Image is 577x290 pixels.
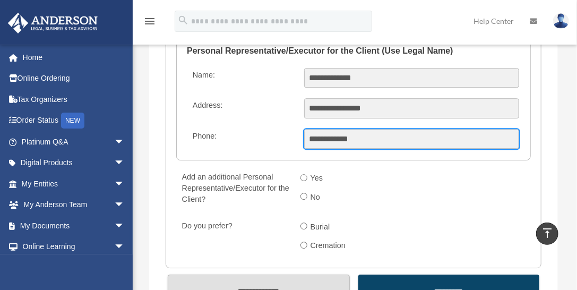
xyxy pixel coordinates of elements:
a: My Anderson Teamarrow_drop_down [7,194,141,216]
div: NEW [61,113,84,129]
a: vertical_align_top [536,223,558,245]
span: arrow_drop_down [114,131,135,153]
a: Online Learningarrow_drop_down [7,236,141,258]
a: Tax Organizers [7,89,141,110]
legend: Personal Representative/Executor for the Client (Use Legal Name) [187,35,520,67]
a: My Entitiesarrow_drop_down [7,173,141,194]
label: No [307,189,325,206]
a: Platinum Q&Aarrow_drop_down [7,131,141,152]
a: Digital Productsarrow_drop_down [7,152,141,174]
span: arrow_drop_down [114,236,135,258]
span: arrow_drop_down [114,152,135,174]
img: Anderson Advisors Platinum Portal [5,13,101,33]
label: Address: [188,98,296,118]
span: arrow_drop_down [114,215,135,237]
label: Do you prefer? [177,219,292,257]
a: menu [143,19,156,28]
label: Cremation [307,237,350,254]
a: Order StatusNEW [7,110,141,132]
label: Phone: [188,129,296,149]
label: Yes [307,170,328,187]
a: My Documentsarrow_drop_down [7,215,141,236]
img: User Pic [553,13,569,29]
i: search [177,14,189,26]
i: vertical_align_top [541,227,554,240]
label: Burial [307,219,334,236]
i: menu [143,15,156,28]
span: arrow_drop_down [114,194,135,216]
span: arrow_drop_down [114,173,135,195]
label: Name: [188,68,296,88]
label: Add an additional Personal Representative/Executor for the Client? [177,170,292,208]
a: Home [7,47,141,68]
a: Online Ordering [7,68,141,89]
